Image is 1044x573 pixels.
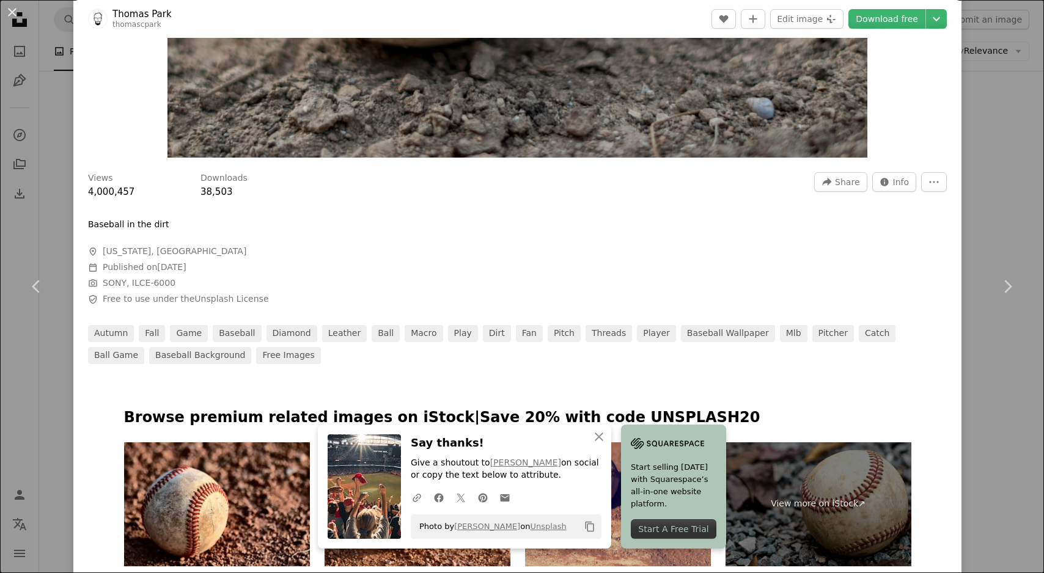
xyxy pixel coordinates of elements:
[267,325,317,342] a: diamond
[112,20,161,29] a: thomascpark
[139,325,165,342] a: fall
[859,325,895,342] a: catch
[112,8,172,20] a: Thomas Park
[711,9,736,29] button: Like
[448,325,478,342] a: play
[88,347,144,364] a: ball game
[124,442,310,566] img: Sports gear without people - stock photo
[586,325,632,342] a: threads
[411,457,601,481] p: Give a shoutout to on social or copy the text below to attribute.
[372,325,400,342] a: ball
[872,172,917,192] button: Stats about this image
[921,172,947,192] button: More Actions
[780,325,807,342] a: mlb
[893,173,910,191] span: Info
[848,9,925,29] a: Download free
[971,228,1044,345] a: Next
[413,517,567,536] span: Photo by on
[741,9,765,29] button: Add to Collection
[631,519,716,539] div: Start A Free Trial
[548,325,581,342] a: pitch
[454,522,520,531] a: [PERSON_NAME]
[631,461,716,510] span: Start selling [DATE] with Squarespace’s all-in-one website platform.
[88,325,134,342] a: autumn
[490,458,561,467] a: [PERSON_NAME]
[621,425,726,549] a: Start selling [DATE] with Squarespace’s all-in-one website platform.Start A Free Trial
[149,347,251,364] a: baseball background
[516,325,543,342] a: fan
[256,347,320,364] a: Free images
[88,186,134,197] span: 4,000,457
[726,442,911,566] a: View more on iStock↗
[103,262,186,272] span: Published on
[103,277,175,290] button: SONY, ILCE-6000
[812,325,854,342] a: pitcher
[411,434,601,452] h3: Say thanks!
[926,9,947,29] button: Choose download size
[322,325,367,342] a: leather
[483,325,511,342] a: dirt
[494,485,516,509] a: Share over email
[124,408,911,428] p: Browse premium related images on iStock | Save 20% with code UNSPLASH20
[814,172,867,192] button: Share this image
[579,516,600,537] button: Copy to clipboard
[428,485,450,509] a: Share on Facebook
[103,246,246,258] span: [US_STATE], [GEOGRAPHIC_DATA]
[637,325,676,342] a: player
[472,485,494,509] a: Share on Pinterest
[157,262,186,272] time: October 14, 2019 at 10:50:56 PM ADT
[170,325,208,342] a: game
[88,172,113,184] h3: Views
[530,522,566,531] a: Unsplash
[835,173,859,191] span: Share
[213,325,261,342] a: baseball
[88,219,169,231] p: Baseball in the dirt
[200,186,233,197] span: 38,503
[681,325,775,342] a: baseball wallpaper
[405,325,443,342] a: macro
[200,172,248,184] h3: Downloads
[88,9,108,29] img: Go to Thomas Park's profile
[450,485,472,509] a: Share on Twitter
[194,294,268,304] a: Unsplash License
[631,434,704,453] img: file-1705255347840-230a6ab5bca9image
[770,9,844,29] button: Edit image
[103,293,269,305] span: Free to use under the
